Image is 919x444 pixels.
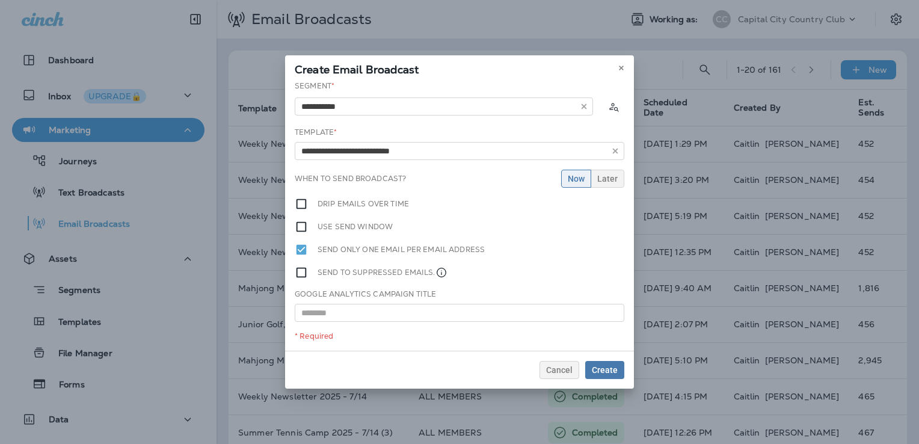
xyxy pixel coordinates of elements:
[295,81,334,91] label: Segment
[318,220,393,233] label: Use send window
[603,96,624,117] button: Calculate the estimated number of emails to be sent based on selected segment. (This could take a...
[295,289,436,299] label: Google Analytics Campaign Title
[295,331,624,341] div: * Required
[318,243,485,256] label: Send only one email per email address
[585,361,624,379] button: Create
[285,55,634,81] div: Create Email Broadcast
[597,174,618,183] span: Later
[591,170,624,188] button: Later
[318,197,409,211] label: Drip emails over time
[539,361,579,379] button: Cancel
[318,266,447,279] label: Send to suppressed emails.
[295,128,337,137] label: Template
[568,174,585,183] span: Now
[295,174,406,183] label: When to send broadcast?
[592,366,618,374] span: Create
[561,170,591,188] button: Now
[546,366,573,374] span: Cancel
